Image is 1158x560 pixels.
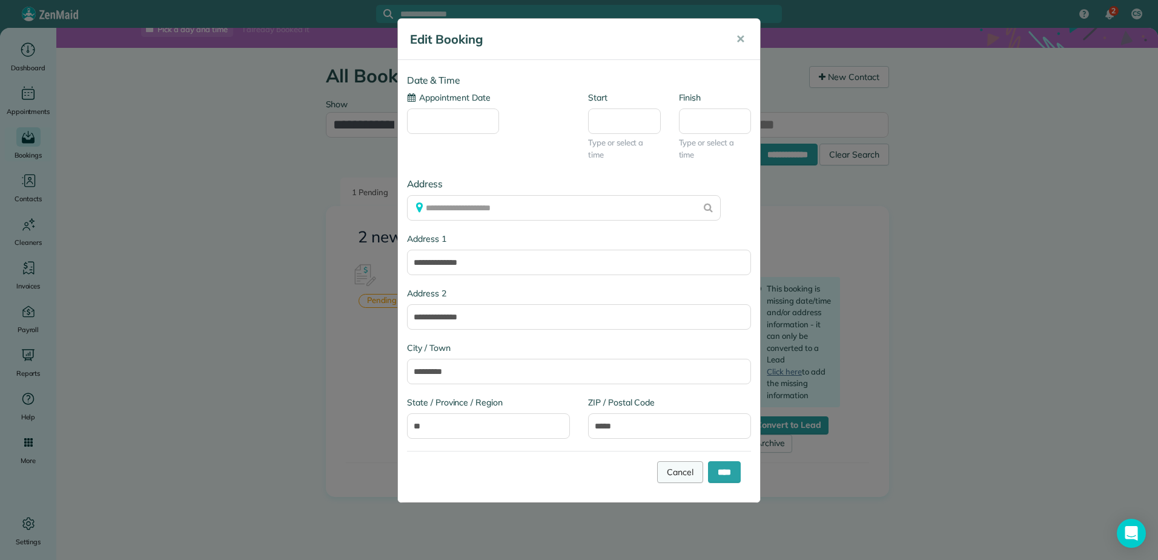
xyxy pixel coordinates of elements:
[588,92,661,104] label: Start
[679,137,752,161] span: Type or select a time
[588,396,751,408] label: ZIP / Postal Code
[407,287,751,299] label: Address 2
[736,32,745,46] span: ✕
[407,396,570,408] label: State / Province / Region
[407,342,751,354] label: City / Town
[679,92,752,104] label: Finish
[410,31,719,48] h5: Edit Booking
[407,179,751,189] h4: Address
[407,75,751,85] h4: Date & Time
[657,461,703,483] a: Cancel
[588,137,661,161] span: Type or select a time
[407,92,491,104] label: Appointment Date
[1117,519,1146,548] div: Open Intercom Messenger
[407,233,751,245] label: Address 1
